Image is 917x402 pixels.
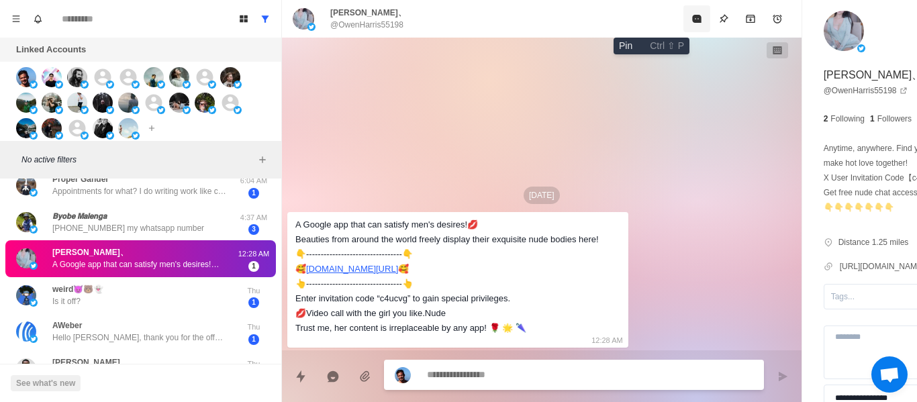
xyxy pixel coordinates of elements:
[710,5,737,32] button: Pin
[52,295,81,307] p: Is it off?
[824,85,908,97] a: @OwenHarris55198
[30,225,38,234] img: picture
[195,93,215,113] img: picture
[30,262,38,270] img: picture
[248,261,259,272] span: 1
[737,5,764,32] button: Archive
[144,120,160,136] button: Add account
[157,81,165,89] img: picture
[395,367,411,383] img: picture
[254,152,271,168] button: Add filters
[106,132,114,140] img: picture
[106,81,114,89] img: picture
[30,106,38,114] img: picture
[52,319,82,332] p: AWeber
[233,8,254,30] button: Board View
[11,375,81,391] button: See what's new
[81,132,89,140] img: picture
[220,67,240,87] img: picture
[237,358,271,370] p: Thu
[287,363,314,390] button: Quick replies
[52,356,120,368] p: [PERSON_NAME]
[16,175,36,195] img: picture
[208,81,216,89] img: picture
[30,299,38,307] img: picture
[27,8,48,30] button: Notifications
[824,11,864,51] img: picture
[857,44,865,52] img: picture
[16,321,36,342] img: picture
[169,93,189,113] img: picture
[330,7,406,19] p: [PERSON_NAME]、
[132,81,140,89] img: picture
[877,113,912,125] p: Followers
[21,154,254,166] p: No active filters
[30,132,38,140] img: picture
[5,8,27,30] button: Menu
[16,118,36,138] img: picture
[16,67,36,87] img: picture
[830,113,865,125] p: Following
[52,258,227,270] p: A Google app that can satisfy men's desires!💋 Beauties from around the world freely display their...
[67,93,87,113] img: picture
[16,358,36,379] img: picture
[42,118,62,138] img: picture
[330,19,403,31] p: @OwenHarris55198
[248,334,259,345] span: 1
[52,222,204,234] p: [PHONE_NUMBER] my whatsapp number
[764,5,791,32] button: Add reminder
[16,248,36,268] img: picture
[234,81,242,89] img: picture
[52,246,128,258] p: [PERSON_NAME]、
[591,333,622,348] p: 12:28 AM
[237,175,271,187] p: 6:04 AM
[52,283,103,295] p: weird😈🐻👻
[254,8,276,30] button: Show all conversations
[16,43,86,56] p: Linked Accounts
[524,187,560,204] p: [DATE]
[824,113,828,125] p: 2
[52,210,107,222] p: 𝘽𝙮𝙤𝙗𝙚 𝙈𝙖𝙡𝙚𝙣𝙜𝙖
[237,285,271,297] p: Thu
[30,335,38,343] img: picture
[248,224,259,235] span: 3
[183,106,191,114] img: picture
[683,5,710,32] button: Mark as read
[769,363,796,390] button: Send message
[93,93,113,113] img: picture
[248,188,259,199] span: 1
[55,106,63,114] img: picture
[93,118,113,138] img: picture
[352,363,379,390] button: Add media
[67,67,87,87] img: picture
[838,236,909,248] p: Distance 1.25 miles
[307,23,316,31] img: picture
[234,106,242,114] img: picture
[183,81,191,89] img: picture
[871,356,908,393] div: Open chat
[237,321,271,333] p: Thu
[306,264,398,274] a: [DOMAIN_NAME][URL]
[118,93,138,113] img: picture
[870,113,875,125] p: 1
[144,67,164,87] img: picture
[42,93,62,113] img: picture
[295,217,599,336] div: A Google app that can satisfy men's desires!💋 Beauties from around the world freely display their...
[30,81,38,89] img: picture
[55,81,63,89] img: picture
[16,93,36,113] img: picture
[52,185,227,197] p: Appointments for what? I do writing work like content marketing
[169,67,189,87] img: picture
[320,363,346,390] button: Reply with AI
[237,212,271,223] p: 4:37 AM
[16,285,36,305] img: picture
[52,332,227,344] p: Hello [PERSON_NAME], thank you for the offer! We will definitely keep this in mind. Currently, we...
[42,67,62,87] img: picture
[52,173,109,185] p: Proper Gander
[293,8,314,30] img: picture
[81,81,89,89] img: picture
[248,297,259,308] span: 1
[106,106,114,114] img: picture
[55,132,63,140] img: picture
[16,212,36,232] img: picture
